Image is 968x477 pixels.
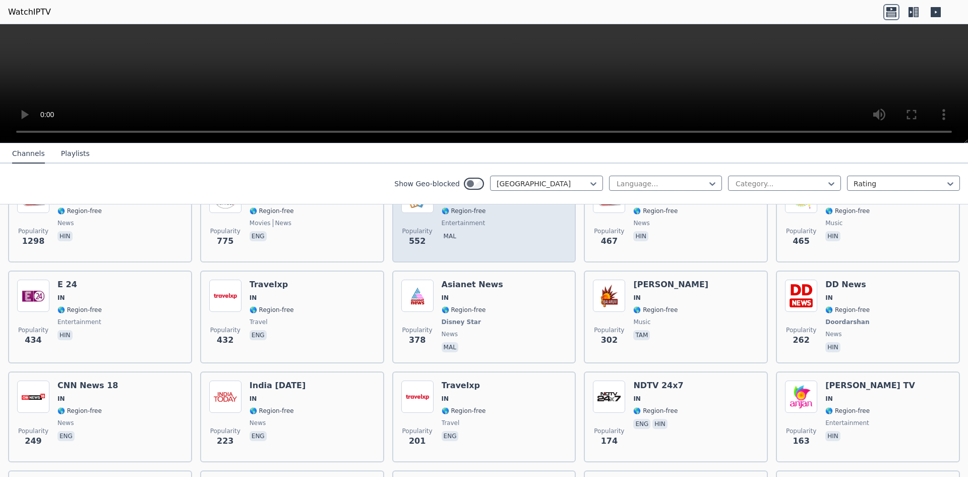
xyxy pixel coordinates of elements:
label: Show Geo-blocked [394,179,460,189]
h6: CNN News 18 [57,381,118,391]
h6: Asianet News [442,280,503,290]
span: travel [442,419,460,427]
span: IN [57,395,65,403]
p: tam [633,330,650,340]
span: 🌎 Region-free [442,207,486,215]
span: entertainment [825,419,869,427]
span: 🌎 Region-free [250,407,294,415]
span: 🌎 Region-free [57,207,102,215]
p: hin [57,330,73,340]
h6: Travelxp [442,381,486,391]
span: Popularity [594,326,624,334]
img: DD News [785,280,817,312]
span: Popularity [210,427,240,435]
p: eng [442,431,459,441]
button: Channels [12,144,45,164]
p: eng [250,431,267,441]
h6: E 24 [57,280,102,290]
span: 432 [217,334,233,346]
span: Popularity [210,326,240,334]
span: Popularity [786,427,816,435]
span: 467 [601,235,618,247]
p: mal [442,231,458,241]
span: news [57,219,74,227]
p: hin [57,231,73,241]
span: Popularity [210,227,240,235]
span: 🌎 Region-free [250,306,294,314]
span: 🌎 Region-free [250,207,294,215]
span: 🌎 Region-free [633,306,678,314]
span: Popularity [402,227,433,235]
span: 1298 [22,235,45,247]
span: 302 [601,334,618,346]
span: news [273,219,291,227]
p: hin [825,342,840,352]
span: Popularity [786,227,816,235]
span: 434 [25,334,41,346]
span: 465 [793,235,809,247]
span: 🌎 Region-free [442,407,486,415]
span: entertainment [57,318,101,326]
img: Travelxp [209,280,241,312]
span: 249 [25,435,41,447]
span: IN [825,395,833,403]
a: WatchIPTV [8,6,51,18]
span: movies [250,219,271,227]
span: Popularity [18,427,48,435]
span: news [442,330,458,338]
span: 🌎 Region-free [57,306,102,314]
span: 775 [217,235,233,247]
img: Asianet News [401,280,434,312]
p: hin [825,431,840,441]
img: Isai Aruvi [593,280,625,312]
span: IN [442,294,449,302]
span: IN [250,294,257,302]
span: 🌎 Region-free [825,207,870,215]
span: IN [442,395,449,403]
p: eng [250,330,267,340]
img: Travelxp [401,381,434,413]
p: eng [633,419,650,429]
p: eng [57,431,75,441]
span: Popularity [18,227,48,235]
h6: DD News [825,280,871,290]
span: 552 [409,235,426,247]
span: travel [250,318,268,326]
span: IN [825,294,833,302]
p: eng [250,231,267,241]
span: 🌎 Region-free [633,207,678,215]
span: 🌎 Region-free [442,306,486,314]
h6: NDTV 24x7 [633,381,683,391]
span: news [825,330,841,338]
span: news [250,419,266,427]
img: India Today [209,381,241,413]
span: 223 [217,435,233,447]
span: 262 [793,334,809,346]
span: music [825,219,842,227]
span: entertainment [442,219,486,227]
button: Playlists [61,144,90,164]
span: IN [633,395,641,403]
img: NDTV 24x7 [593,381,625,413]
span: Popularity [594,427,624,435]
p: hin [652,419,668,429]
span: 174 [601,435,618,447]
span: Popularity [402,326,433,334]
span: Popularity [402,427,433,435]
span: Doordarshan [825,318,869,326]
span: 378 [409,334,426,346]
p: hin [633,231,648,241]
img: Anjan TV [785,381,817,413]
span: 🌎 Region-free [825,407,870,415]
h6: [PERSON_NAME] [633,280,708,290]
p: hin [825,231,840,241]
img: E 24 [17,280,49,312]
span: 163 [793,435,809,447]
span: news [57,419,74,427]
span: 🌎 Region-free [633,407,678,415]
img: CNN News 18 [17,381,49,413]
span: music [633,318,650,326]
span: Disney Star [442,318,481,326]
span: Popularity [786,326,816,334]
h6: India [DATE] [250,381,306,391]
